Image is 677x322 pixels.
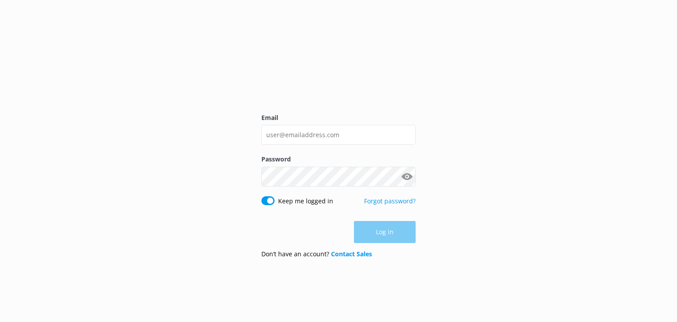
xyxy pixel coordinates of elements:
[398,168,416,185] button: Show password
[261,125,416,145] input: user@emailaddress.com
[261,249,372,259] p: Don’t have an account?
[364,197,416,205] a: Forgot password?
[261,154,416,164] label: Password
[331,250,372,258] a: Contact Sales
[261,113,416,123] label: Email
[278,196,333,206] label: Keep me logged in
